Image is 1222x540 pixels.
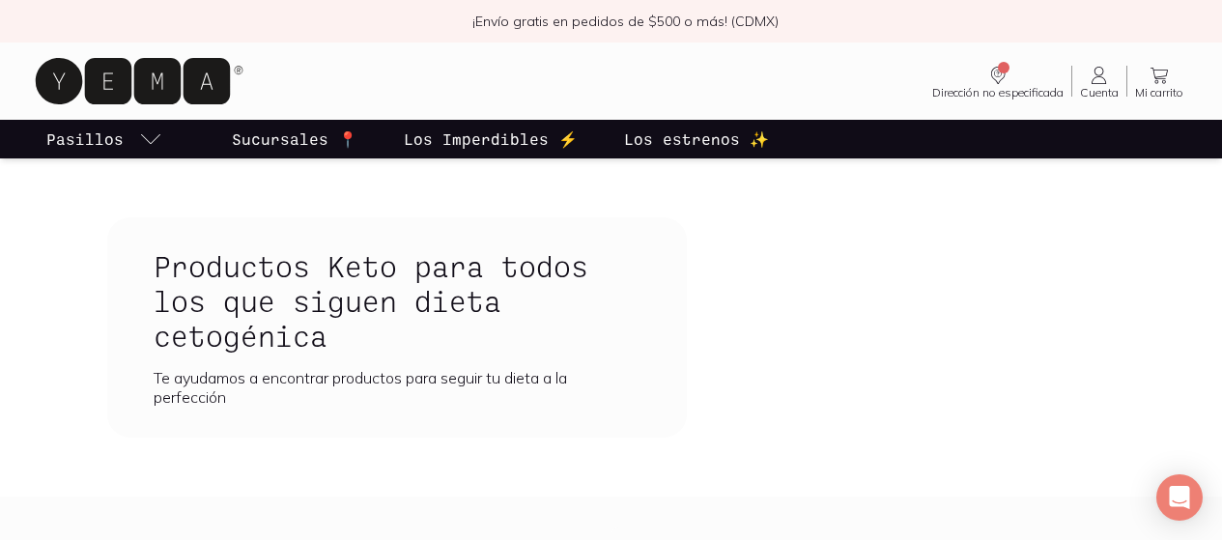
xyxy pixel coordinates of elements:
p: Pasillos [46,128,124,151]
span: Cuenta [1080,87,1119,99]
p: Los Imperdibles ⚡️ [404,128,578,151]
a: Productos Keto para todos los que siguen dieta cetogénicaTe ayudamos a encontrar productos para s... [107,217,749,438]
a: Sucursales 📍 [228,120,361,158]
h1: Productos Keto para todos los que siguen dieta cetogénica [154,248,640,353]
img: check [443,13,461,30]
a: Dirección no especificada [924,64,1071,99]
a: pasillo-todos-link [43,120,166,158]
span: Dirección no especificada [932,87,1064,99]
a: Mi carrito [1127,64,1191,99]
a: Los estrenos ✨ [620,120,773,158]
p: Los estrenos ✨ [624,128,769,151]
p: ¡Envío gratis en pedidos de $500 o más! (CDMX) [472,12,779,31]
div: Te ayudamos a encontrar productos para seguir tu dieta a la perfección [154,368,640,407]
p: Sucursales 📍 [232,128,357,151]
div: Open Intercom Messenger [1156,474,1203,521]
span: Mi carrito [1135,87,1183,99]
a: Cuenta [1072,64,1126,99]
a: Los Imperdibles ⚡️ [400,120,582,158]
